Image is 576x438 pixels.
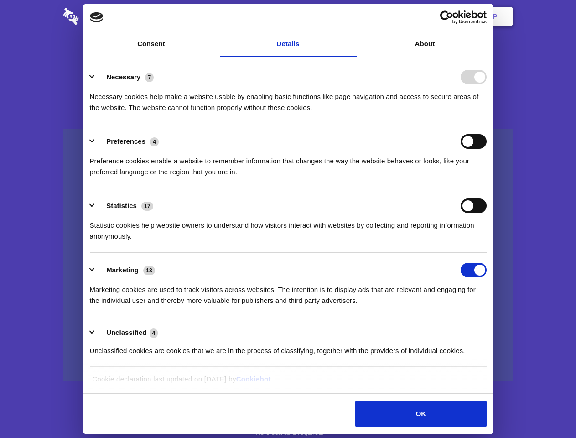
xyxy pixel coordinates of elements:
a: Login [414,2,453,31]
h1: Eliminate Slack Data Loss. [63,41,513,74]
h4: Auto-redaction of sensitive data, encrypted data sharing and self-destructing private chats. Shar... [63,83,513,113]
label: Necessary [106,73,140,81]
label: Preferences [106,137,145,145]
a: Pricing [268,2,307,31]
img: logo-wordmark-white-trans-d4663122ce5f474addd5e946df7df03e33cb6a1c49d2221995e7729f52c070b2.svg [63,8,141,25]
label: Marketing [106,266,139,274]
div: Necessary cookies help make a website usable by enabling basic functions like page navigation and... [90,84,487,113]
div: Preference cookies enable a website to remember information that changes the way the website beha... [90,149,487,177]
div: Cookie declaration last updated on [DATE] by [85,374,491,391]
a: Consent [83,31,220,57]
div: Unclassified cookies are cookies that we are in the process of classifying, together with the pro... [90,339,487,356]
button: Unclassified (4) [90,327,164,339]
span: 7 [145,73,154,82]
a: Cookiebot [236,375,271,383]
button: Preferences (4) [90,134,165,149]
div: Marketing cookies are used to track visitors across websites. The intention is to display ads tha... [90,277,487,306]
img: logo [90,12,104,22]
button: Statistics (17) [90,198,159,213]
span: 4 [150,328,158,338]
span: 13 [143,266,155,275]
a: About [357,31,493,57]
a: Contact [370,2,412,31]
label: Statistics [106,202,137,209]
button: Necessary (7) [90,70,160,84]
a: Wistia video thumbnail [63,129,513,382]
span: 17 [141,202,153,211]
a: Details [220,31,357,57]
button: Marketing (13) [90,263,161,277]
button: OK [355,401,486,427]
span: 4 [150,137,159,146]
div: Statistic cookies help website owners to understand how visitors interact with websites by collec... [90,213,487,242]
a: Usercentrics Cookiebot - opens in a new window [407,10,487,24]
